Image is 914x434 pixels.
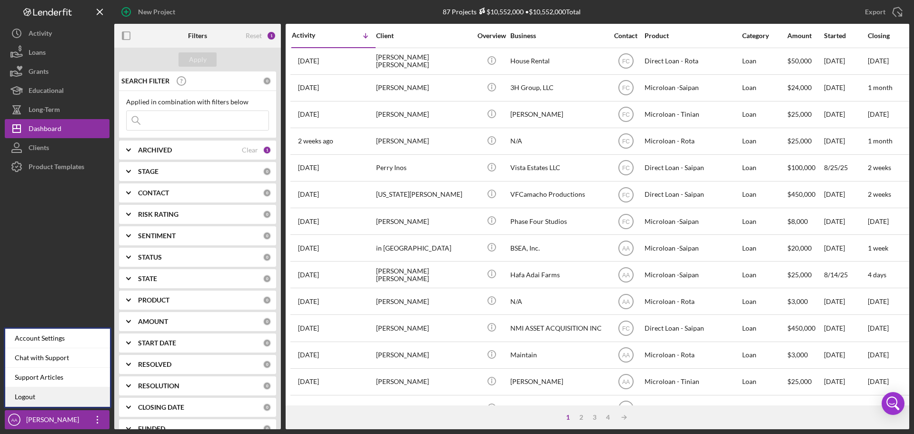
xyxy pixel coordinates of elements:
[298,164,319,172] time: 2025-08-29 00:55
[622,165,630,172] text: FC
[263,232,271,240] div: 0
[645,129,740,154] div: Microloan - Rota
[868,137,893,145] time: 1 month
[292,31,334,39] div: Activity
[263,189,271,197] div: 0
[622,298,629,305] text: AA
[824,289,867,314] div: [DATE]
[376,49,471,74] div: [PERSON_NAME] [PERSON_NAME]
[868,110,889,118] time: [DATE]
[622,352,629,359] text: AA
[645,102,740,127] div: Microloan - Tinian
[510,155,606,181] div: Vista Estates LLC
[824,129,867,154] div: [DATE]
[298,244,319,252] time: 2025-08-18 10:03
[298,137,333,145] time: 2025-09-09 02:44
[868,404,889,412] time: [DATE]
[787,163,815,172] span: $100,000
[742,396,786,421] div: Loan
[246,32,262,40] div: Reset
[645,396,740,421] div: Microloan - Rota
[622,325,630,332] text: FC
[5,368,110,387] a: Support Articles
[298,378,319,385] time: 2025-07-23 01:58
[29,24,52,45] div: Activity
[510,75,606,101] div: 3H Group, LLC
[787,377,812,385] span: $25,000
[189,52,207,67] div: Apply
[824,49,867,74] div: [DATE]
[5,24,109,43] a: Activity
[29,100,60,121] div: Long-Term
[787,297,808,305] span: $3,000
[477,8,524,16] div: $10,552,000
[29,157,84,179] div: Product Templates
[622,245,629,252] text: AA
[510,315,606,341] div: NMI ASSET ACQUISITION INC
[510,343,606,368] div: Maintain
[622,379,629,385] text: AA
[645,235,740,261] div: Microloan -Saipan
[742,209,786,234] div: Loan
[622,138,630,145] text: FC
[510,102,606,127] div: [PERSON_NAME]
[5,138,109,157] button: Clients
[298,191,319,198] time: 2025-08-26 06:52
[787,57,812,65] span: $50,000
[5,100,109,119] button: Long-Term
[824,75,867,101] div: [DATE]
[376,155,471,181] div: Perry Inos
[267,31,276,40] div: 1
[510,209,606,234] div: Phase Four Studios
[787,190,815,198] span: $450,000
[298,351,319,359] time: 2025-07-25 02:15
[868,57,889,65] time: [DATE]
[263,403,271,412] div: 0
[742,343,786,368] div: Loan
[868,190,891,198] time: 2 weeks
[868,377,889,385] time: [DATE]
[510,369,606,394] div: [PERSON_NAME]
[138,275,157,283] b: STATE
[645,155,740,181] div: Direct Loan - Saipan
[376,396,471,421] div: [PERSON_NAME]
[179,52,217,67] button: Apply
[443,8,581,16] div: 87 Projects • $10,552,000 Total
[5,410,109,429] button: AA[PERSON_NAME]
[263,253,271,262] div: 0
[138,404,184,411] b: CLOSING DATE
[376,235,471,261] div: in [GEOGRAPHIC_DATA]
[742,182,786,207] div: Loan
[824,155,867,181] div: 8/25/25
[263,317,271,326] div: 0
[868,324,889,332] time: [DATE]
[742,289,786,314] div: Loan
[138,361,171,368] b: RESOLVED
[138,296,169,304] b: PRODUCT
[645,49,740,74] div: Direct Loan - Rota
[561,414,575,421] div: 1
[5,157,109,176] a: Product Templates
[5,329,110,348] div: Account Settings
[868,351,889,359] time: [DATE]
[5,81,109,100] a: Educational
[622,192,630,198] text: FC
[787,137,812,145] span: $25,000
[868,244,888,252] time: 1 week
[263,274,271,283] div: 0
[855,2,909,21] button: Export
[138,382,179,390] b: RESOLUTION
[138,211,179,218] b: RISK RATING
[824,396,867,421] div: [DATE]
[138,253,162,261] b: STATUS
[824,262,867,287] div: 8/14/25
[787,217,808,225] span: $8,000
[5,62,109,81] button: Grants
[376,289,471,314] div: [PERSON_NAME]
[510,396,606,421] div: N/A
[742,75,786,101] div: Loan
[138,232,176,240] b: SENTIMENT
[608,32,644,40] div: Contact
[298,324,319,332] time: 2025-07-31 05:31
